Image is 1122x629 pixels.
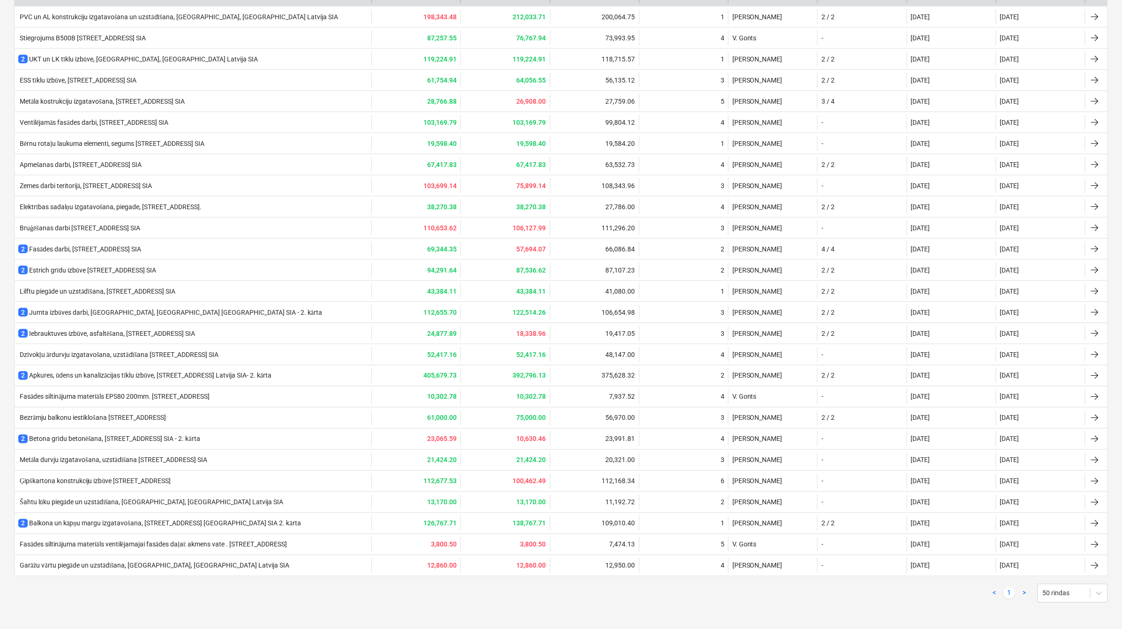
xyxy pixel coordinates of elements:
[517,203,546,211] b: 38,270.38
[513,477,546,485] b: 100,462.49
[423,119,457,126] b: 103,169.79
[550,474,639,489] div: 112,168.34
[550,178,639,193] div: 108,343.96
[550,30,639,45] div: 73,993.95
[728,73,817,88] div: [PERSON_NAME]
[721,414,724,422] div: 3
[18,393,210,401] div: Fasādes siltinājuma materiāls EPS80 200mm. [STREET_ADDRESS]
[550,136,639,151] div: 19,584.20
[728,474,817,489] div: [PERSON_NAME]
[423,520,457,527] b: 126,767.71
[1004,588,1015,599] a: Page 1 is your current page
[1000,34,1019,42] div: [DATE]
[728,9,817,24] div: [PERSON_NAME]
[911,98,930,105] div: [DATE]
[18,434,200,444] div: Betona grīdu betonēšana, [STREET_ADDRESS] SIA - 2. kārta
[728,432,817,447] div: [PERSON_NAME]
[728,157,817,172] div: [PERSON_NAME]
[911,520,930,527] div: [DATE]
[728,495,817,510] div: [PERSON_NAME]
[728,178,817,193] div: [PERSON_NAME]
[721,98,724,105] div: 5
[728,410,817,425] div: [PERSON_NAME]
[18,541,287,549] div: Fasādes siltinājuma materiāls ventilējamajai fasādes daļai: akmens vate . [STREET_ADDRESS]
[517,393,546,401] b: 10,302.78
[728,52,817,67] div: [PERSON_NAME]
[728,347,817,362] div: [PERSON_NAME]
[721,203,724,211] div: 4
[427,330,457,337] b: 24,877.89
[728,558,817,573] div: [PERSON_NAME]
[1000,288,1019,295] div: [DATE]
[1000,140,1019,147] div: [DATE]
[550,347,639,362] div: 48,147.00
[423,224,457,232] b: 110,653.62
[721,435,724,443] div: 4
[821,182,823,189] div: -
[1000,55,1019,63] div: [DATE]
[427,393,457,401] b: 10,302.78
[550,263,639,278] div: 87,107.23
[18,499,284,507] div: Šahtu lūku piegāde un uzstādīšana, [GEOGRAPHIC_DATA], [GEOGRAPHIC_DATA] Latvija SIA
[550,326,639,341] div: 19,417.05
[550,242,639,257] div: 66,086.84
[18,351,218,359] div: Dzīvokļu ārdurvju izgatavošana, uzstādīšana [STREET_ADDRESS] SIA
[821,245,835,253] div: 4 / 4
[1000,520,1019,527] div: [DATE]
[550,453,639,468] div: 20,321.00
[728,516,817,531] div: [PERSON_NAME]
[513,119,546,126] b: 103,169.79
[550,94,639,109] div: 27,759.06
[728,305,817,320] div: [PERSON_NAME]
[427,76,457,84] b: 61,754.94
[911,435,930,443] div: [DATE]
[427,203,457,211] b: 38,270.38
[427,499,457,506] b: 13,170.00
[550,73,639,88] div: 56,135.12
[721,393,724,401] div: 4
[721,140,724,147] div: 1
[911,224,930,232] div: [DATE]
[1000,98,1019,105] div: [DATE]
[18,54,258,64] div: UKT un LK tīklu izbūve, [GEOGRAPHIC_DATA], [GEOGRAPHIC_DATA] Latvija SIA
[18,244,141,254] div: Fasādes darbi, [STREET_ADDRESS] SIA
[427,456,457,464] b: 21,424.20
[517,562,546,569] b: 12,860.00
[821,562,823,569] div: -
[1000,224,1019,232] div: [DATE]
[427,351,457,358] b: 52,417.16
[431,541,457,548] b: 3,800.50
[517,182,546,189] b: 75,899.14
[1000,456,1019,464] div: [DATE]
[911,182,930,189] div: [DATE]
[911,477,930,485] div: [DATE]
[427,266,457,274] b: 94,291.64
[721,351,724,358] div: 4
[728,368,817,383] div: [PERSON_NAME]
[721,119,724,126] div: 4
[728,389,817,404] div: V. Gonts
[1075,584,1122,629] iframe: Chat Widget
[721,34,724,42] div: 4
[550,558,639,573] div: 12,950.00
[1000,161,1019,168] div: [DATE]
[18,140,204,148] div: Bērnu rotaļu laukuma elementi, segums [STREET_ADDRESS] SIA
[721,309,724,316] div: 3
[517,266,546,274] b: 87,536.62
[550,199,639,214] div: 27,786.00
[18,288,175,296] div: Lilftu piegāde un uzstādīšana, [STREET_ADDRESS] SIA
[911,541,930,548] div: [DATE]
[18,371,28,380] span: 2
[1000,119,1019,126] div: [DATE]
[517,456,546,464] b: 21,424.20
[423,55,457,63] b: 119,224.91
[821,98,835,105] div: 3 / 4
[550,220,639,235] div: 111,296.20
[517,76,546,84] b: 64,056.55
[517,414,546,422] b: 75,000.00
[18,329,28,338] span: 2
[821,119,823,126] div: -
[821,330,835,337] div: 2 / 2
[721,266,724,274] div: 2
[18,266,28,274] span: 2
